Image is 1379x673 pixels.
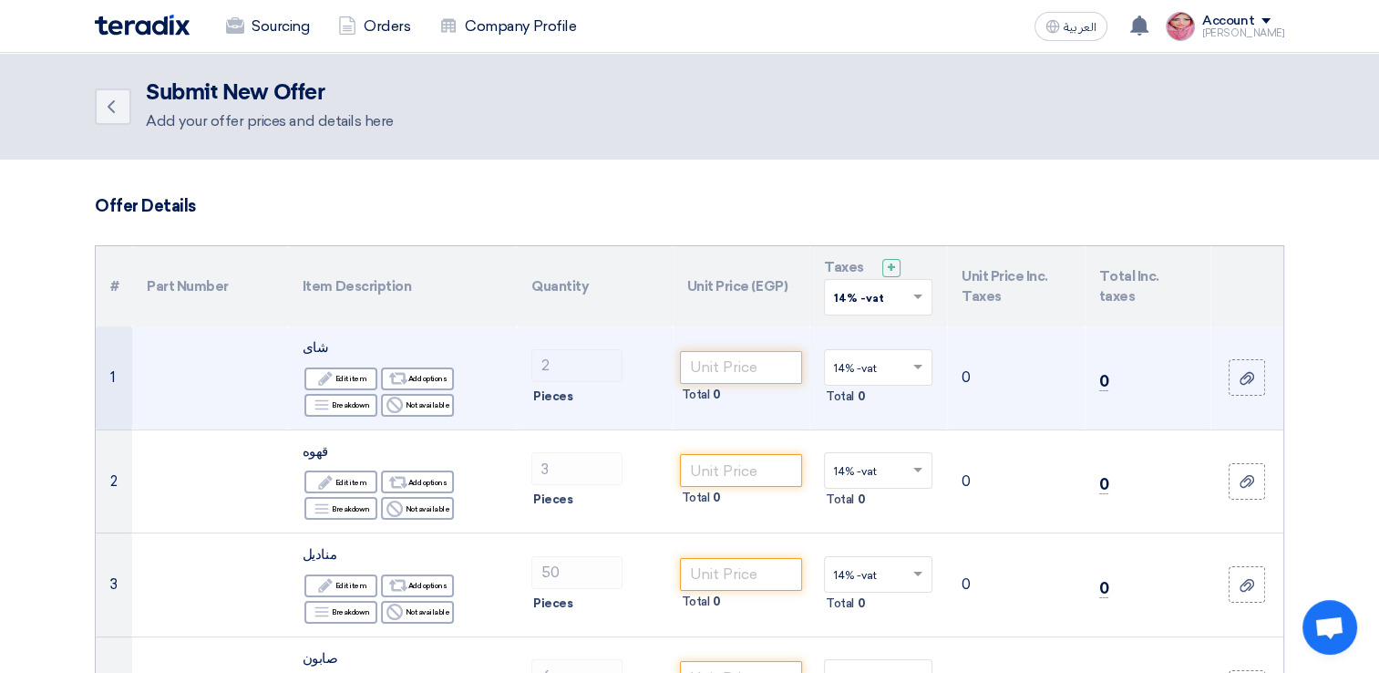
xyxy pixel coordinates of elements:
div: [PERSON_NAME] [1202,28,1284,38]
td: 1 [96,326,132,430]
span: Total [682,386,710,404]
span: Pieces [533,491,572,509]
div: Add options [381,368,454,390]
a: Orders [324,6,425,47]
a: Sourcing [211,6,324,47]
div: Breakdown [304,497,377,520]
td: 2 [96,430,132,533]
td: 0 [947,430,1085,533]
span: Total [826,595,854,613]
h2: Submit New Offer [146,80,394,106]
div: Breakdown [304,394,377,417]
input: Unit Price [680,558,803,591]
span: Total [682,593,710,611]
div: Add your offer prices and details here [146,110,394,132]
span: 0 [1099,372,1109,391]
span: مناديل [303,546,336,563]
td: 0 [947,326,1085,430]
ng-select: VAT [824,349,932,386]
span: 0 [713,593,721,611]
input: Unit Price [680,351,803,384]
img: WhatsApp_Image__at_cbdf_1751464265789.jpg [1166,12,1195,41]
input: RFQ_STEP1.ITEMS.2.AMOUNT_TITLE [531,452,623,485]
div: Account [1202,14,1254,29]
span: 0 [1099,475,1109,494]
input: Unit Price [680,454,803,487]
div: Add options [381,471,454,493]
th: Quantity [517,246,673,326]
div: Edit item [304,575,377,597]
span: 0 [713,386,721,404]
input: RFQ_STEP1.ITEMS.2.AMOUNT_TITLE [531,556,623,589]
th: Unit Price Inc. Taxes [947,246,1085,326]
div: Edit item [304,368,377,390]
span: شاى [303,339,329,356]
span: 0 [713,489,721,507]
div: Not available [381,601,454,624]
span: صابون [303,650,338,667]
span: Total [826,388,854,406]
button: العربية [1034,12,1107,41]
th: Taxes [809,246,947,326]
th: Item Description [288,246,517,326]
span: Total [826,491,854,509]
span: + [887,259,896,276]
th: Unit Price (EGP) [673,246,810,326]
th: Part Number [132,246,288,326]
input: RFQ_STEP1.ITEMS.2.AMOUNT_TITLE [531,349,623,382]
div: Not available [381,497,454,520]
span: العربية [1064,21,1096,34]
span: 0 [1099,579,1109,598]
span: 0 [858,388,866,406]
h3: Offer Details [95,196,1284,216]
img: Teradix logo [95,15,190,36]
a: Open chat [1302,600,1357,655]
span: Pieces [533,595,572,613]
td: 0 [947,533,1085,637]
span: Total [682,489,710,507]
div: Not available [381,394,454,417]
span: 0 [858,491,866,509]
div: Breakdown [304,601,377,624]
ng-select: VAT [824,556,932,593]
th: Total Inc. taxes [1085,246,1210,326]
ng-select: VAT [824,452,932,489]
span: Pieces [533,388,572,406]
div: Edit item [304,471,377,493]
div: Add options [381,575,454,597]
th: # [96,246,132,326]
span: قهوه [303,443,328,460]
a: Company Profile [425,6,591,47]
td: 3 [96,533,132,637]
span: 0 [858,595,866,613]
